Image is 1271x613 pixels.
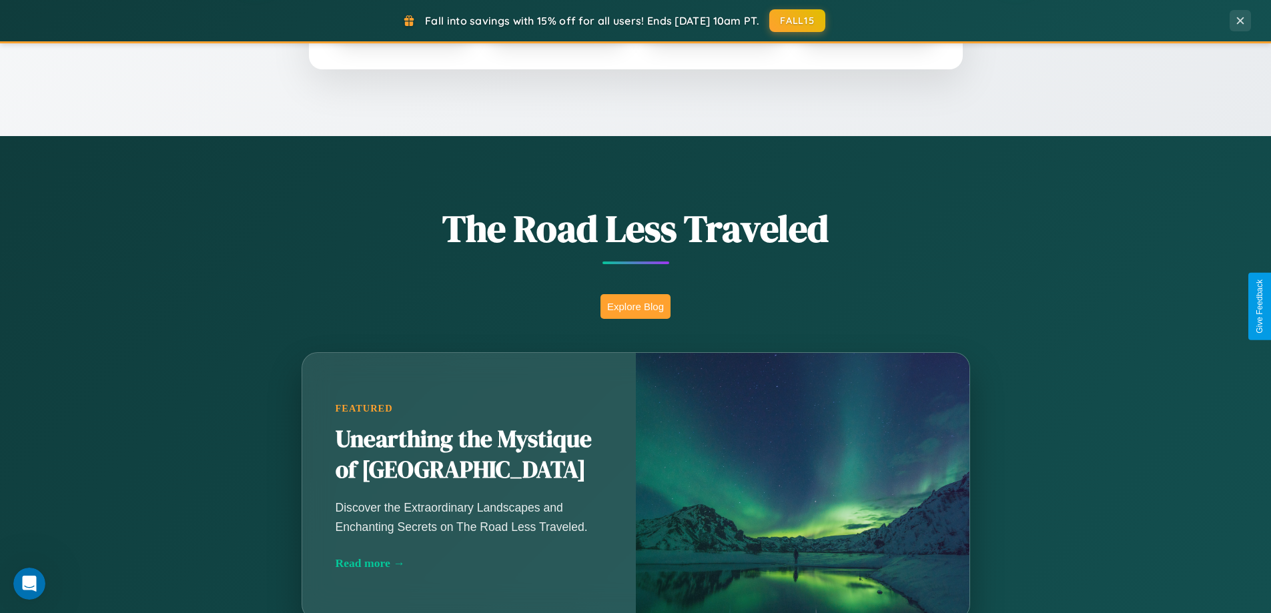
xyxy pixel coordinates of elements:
iframe: Intercom live chat [13,568,45,600]
span: Fall into savings with 15% off for all users! Ends [DATE] 10am PT. [425,14,759,27]
div: Give Feedback [1255,279,1264,334]
h2: Unearthing the Mystique of [GEOGRAPHIC_DATA] [336,424,602,486]
div: Read more → [336,556,602,570]
div: Featured [336,403,602,414]
button: Explore Blog [600,294,671,319]
p: Discover the Extraordinary Landscapes and Enchanting Secrets on The Road Less Traveled. [336,498,602,536]
button: FALL15 [769,9,825,32]
h1: The Road Less Traveled [236,203,1036,254]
